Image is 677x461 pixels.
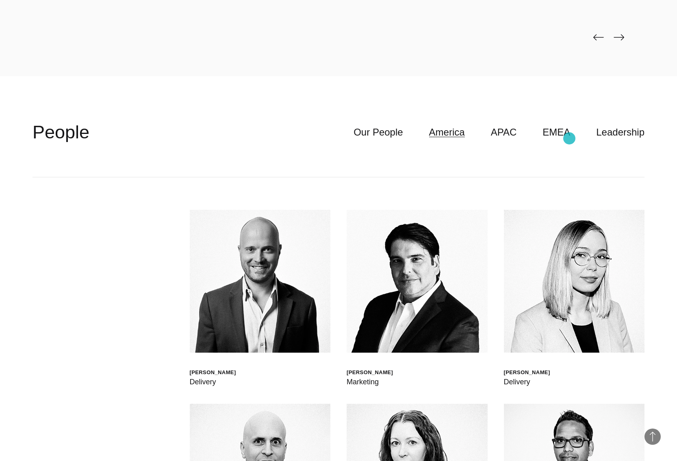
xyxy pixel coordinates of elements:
[504,376,550,388] div: Delivery
[644,429,661,445] button: Back to Top
[596,125,644,140] a: Leadership
[347,210,488,352] img: Mauricio Sauma
[354,125,403,140] a: Our People
[347,376,393,388] div: Marketing
[429,125,465,140] a: America
[504,369,550,376] div: [PERSON_NAME]
[347,369,393,376] div: [PERSON_NAME]
[190,369,236,376] div: [PERSON_NAME]
[593,34,604,41] img: page-back-black.png
[190,210,331,352] img: Nick Piper
[542,125,570,140] a: EMEA
[190,376,236,388] div: Delivery
[614,34,624,41] img: page-next-black.png
[491,125,517,140] a: APAC
[33,120,89,144] h2: People
[504,210,645,352] img: Walt Drkula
